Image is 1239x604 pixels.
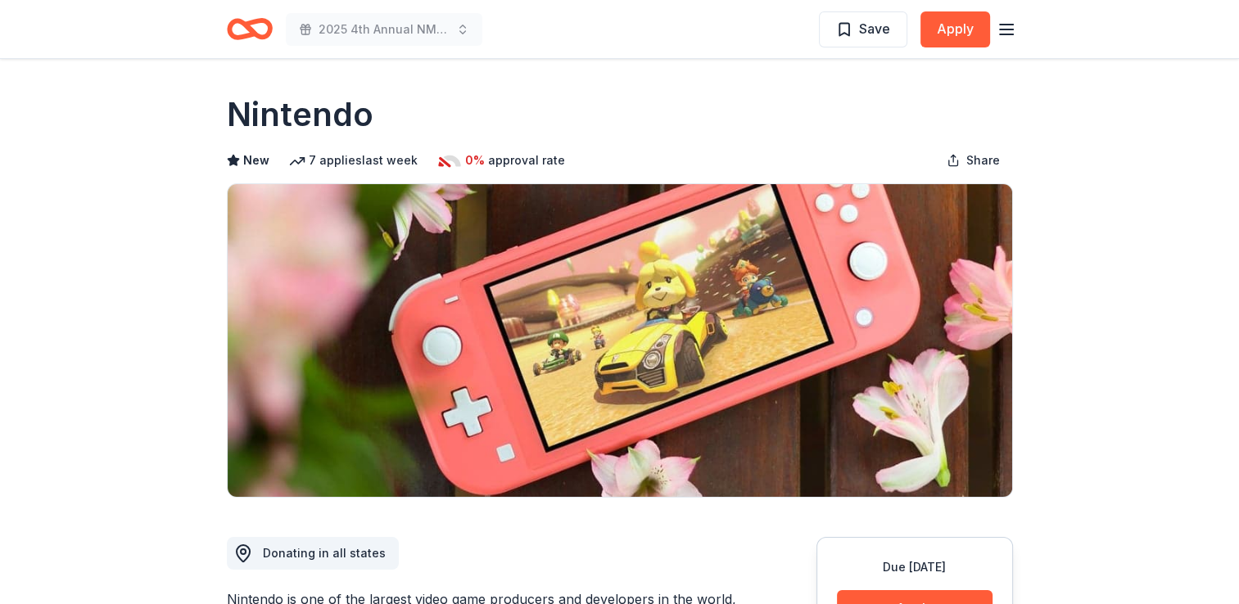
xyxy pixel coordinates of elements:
[227,10,273,48] a: Home
[966,151,1000,170] span: Share
[920,11,990,47] button: Apply
[227,92,373,137] h1: Nintendo
[488,151,565,170] span: approval rate
[228,184,1012,497] img: Image for Nintendo
[243,151,269,170] span: New
[819,11,907,47] button: Save
[289,151,418,170] div: 7 applies last week
[286,13,482,46] button: 2025 4th Annual NMAEYC Snowball Gala
[465,151,485,170] span: 0%
[859,18,890,39] span: Save
[263,546,386,560] span: Donating in all states
[837,557,993,577] div: Due [DATE]
[934,144,1013,177] button: Share
[319,20,450,39] span: 2025 4th Annual NMAEYC Snowball Gala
